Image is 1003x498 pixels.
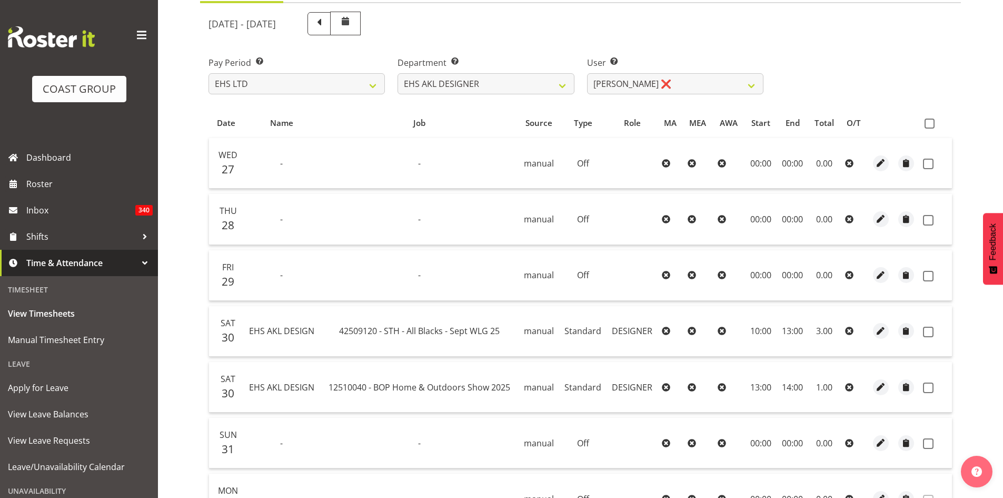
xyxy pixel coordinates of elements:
span: Thu [220,205,237,217]
span: - [280,158,283,169]
span: manual [524,158,554,169]
label: Pay Period [208,56,385,69]
button: Feedback - Show survey [983,213,1003,285]
td: Off [559,194,607,245]
div: O/T [847,117,862,129]
span: manual [524,325,554,337]
span: 31 [222,442,234,456]
span: - [280,437,283,449]
span: Feedback [988,223,998,260]
td: 0.00 [808,194,840,245]
span: Fri [222,261,234,273]
a: Leave/Unavailability Calendar [3,454,155,480]
span: manual [524,213,554,225]
span: View Leave Requests [8,433,150,448]
h5: [DATE] - [DATE] [208,18,276,30]
td: 0.00 [808,418,840,468]
span: 27 [222,162,234,177]
td: 10:00 [745,306,777,357]
a: Apply for Leave [3,375,155,401]
span: Sun [220,429,237,441]
div: Timesheet [3,279,155,300]
span: DESIGNER [612,382,652,393]
span: Dashboard [26,150,153,165]
div: Date [215,117,237,129]
span: - [418,213,421,225]
span: 42509120 - STH - All Blacks - Sept WLG 25 [339,325,500,337]
span: - [418,437,421,449]
a: View Timesheets [3,300,155,327]
span: - [280,269,283,281]
label: User [587,56,763,69]
div: MA [664,117,678,129]
div: Leave [3,353,155,375]
span: 28 [222,218,234,232]
td: 14:00 [777,362,808,413]
span: 12510040 - BOP Home & Outdoors Show 2025 [329,382,510,393]
span: - [418,158,421,169]
img: Rosterit website logo [8,26,95,47]
td: 00:00 [777,194,808,245]
td: Off [559,138,607,189]
td: Standard [559,306,607,357]
div: End [783,117,802,129]
td: Off [559,418,607,468]
span: Inbox [26,202,135,218]
div: Source [524,117,553,129]
span: Mon [218,485,238,496]
span: Shifts [26,229,137,245]
td: 00:00 [777,418,808,468]
a: Manual Timesheet Entry [3,327,155,353]
td: 00:00 [745,138,777,189]
span: View Timesheets [8,306,150,321]
img: help-xxl-2.png [971,466,982,477]
td: 0.00 [808,250,840,301]
td: 0.00 [808,138,840,189]
span: manual [524,269,554,281]
span: - [418,269,421,281]
label: Department [398,56,574,69]
span: 30 [222,386,234,401]
span: 30 [222,330,234,345]
div: MEA [689,117,707,129]
span: manual [524,437,554,449]
div: Name [249,117,314,129]
span: View Leave Balances [8,406,150,422]
span: Wed [219,149,237,161]
span: - [280,213,283,225]
td: Standard [559,362,607,413]
td: 13:00 [745,362,777,413]
div: Total [814,117,835,129]
span: Sat [221,373,235,385]
td: 00:00 [777,250,808,301]
td: 00:00 [745,250,777,301]
div: Job [326,117,512,129]
span: 29 [222,274,234,289]
span: EHS AKL DESIGN [249,382,314,393]
span: Time & Attendance [26,255,137,271]
div: Type [565,117,601,129]
span: DESIGNER [612,325,652,337]
span: Sat [221,317,235,329]
td: 1.00 [808,362,840,413]
a: View Leave Requests [3,427,155,454]
a: View Leave Balances [3,401,155,427]
span: Leave/Unavailability Calendar [8,459,150,475]
td: 00:00 [777,138,808,189]
td: Off [559,250,607,301]
span: Manual Timesheet Entry [8,332,150,348]
div: Role [612,117,651,129]
span: Roster [26,176,153,192]
div: Start [751,117,771,129]
td: 00:00 [745,418,777,468]
span: manual [524,382,554,393]
td: 00:00 [745,194,777,245]
span: EHS AKL DESIGN [249,325,314,337]
td: 3.00 [808,306,840,357]
td: 13:00 [777,306,808,357]
span: 340 [135,205,153,216]
span: Apply for Leave [8,380,150,396]
div: COAST GROUP [43,81,116,97]
div: AWA [720,117,739,129]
